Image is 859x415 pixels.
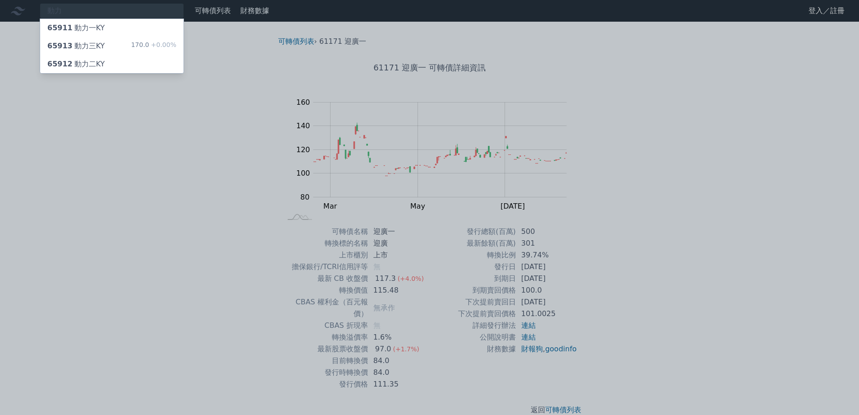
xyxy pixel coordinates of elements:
a: 65912動力二KY [40,55,184,73]
a: 65913動力三KY 170.0+0.00% [40,37,184,55]
div: 170.0 [131,41,176,51]
span: +0.00% [149,41,176,48]
a: 65911動力一KY [40,19,184,37]
span: 65913 [47,42,73,50]
span: 65912 [47,60,73,68]
div: 動力二KY [47,59,105,70]
div: 動力一KY [47,23,105,33]
span: 65911 [47,23,73,32]
div: 動力三KY [47,41,105,51]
